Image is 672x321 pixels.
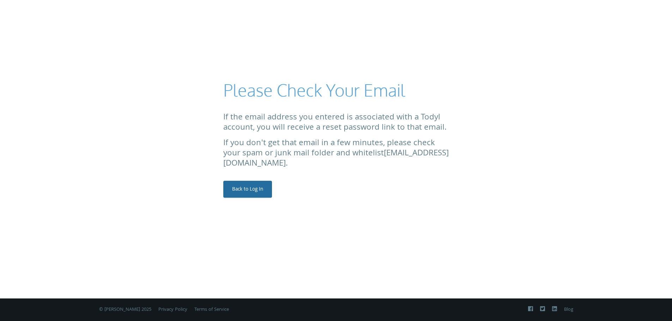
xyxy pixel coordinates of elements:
h2: Please Check Your Email [223,78,449,102]
a: Privacy Policy [158,306,187,314]
span: © [PERSON_NAME] 2025 [99,306,151,314]
a: Terms of Service [194,306,229,314]
a: Blog [564,306,573,314]
div: If the email address you entered is associated with a Todyl account, you will receive a reset pas... [223,113,449,134]
div: If you don't get that email in a few minutes, please check your spam or junk mail folder and whit... [223,139,449,169]
a: Back to Log In [223,181,272,198]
